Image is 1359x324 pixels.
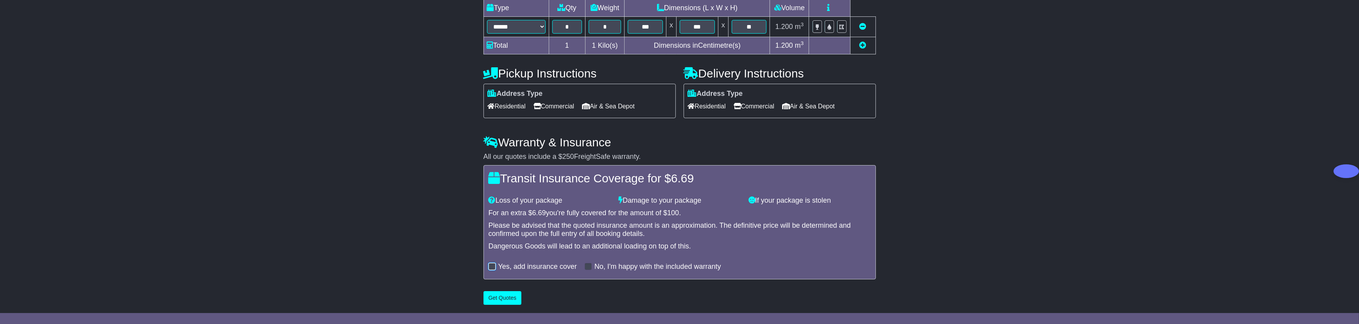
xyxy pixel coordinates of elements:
td: Kilo(s) [585,37,625,54]
span: 6.69 [671,172,694,185]
td: Dimensions in Centimetre(s) [625,37,770,54]
span: m [795,23,804,31]
span: Air & Sea Depot [582,100,635,112]
sup: 3 [801,22,804,27]
sup: 3 [801,40,804,46]
span: 1.200 [775,23,793,31]
span: Commercial [534,100,574,112]
td: x [718,17,728,37]
span: Air & Sea Depot [782,100,835,112]
div: Damage to your package [614,196,745,205]
div: For an extra $ you're fully covered for the amount of $ . [489,209,871,218]
div: If your package is stolen [745,196,875,205]
a: Remove this item [859,23,867,31]
div: Dangerous Goods will lead to an additional loading on top of this. [489,242,871,251]
span: 1.200 [775,41,793,49]
label: Yes, add insurance cover [498,263,577,271]
label: Address Type [688,90,743,98]
h4: Pickup Instructions [483,67,676,80]
span: Commercial [734,100,774,112]
div: All our quotes include a $ FreightSafe warranty. [483,153,876,161]
h4: Transit Insurance Coverage for $ [489,172,871,185]
label: No, I'm happy with the included warranty [594,263,721,271]
span: 250 [562,153,574,160]
td: x [666,17,677,37]
button: Get Quotes [483,291,522,305]
span: 100 [667,209,679,217]
h4: Warranty & Insurance [483,136,876,149]
span: Residential [688,100,726,112]
td: 1 [549,37,585,54]
div: Please be advised that the quoted insurance amount is an approximation. The definitive price will... [489,221,871,238]
span: 1 [592,41,596,49]
h4: Delivery Instructions [684,67,876,80]
label: Address Type [488,90,543,98]
div: Loss of your package [485,196,615,205]
span: Residential [488,100,526,112]
td: Total [483,37,549,54]
a: Add new item [859,41,867,49]
span: 6.69 [532,209,546,217]
span: m [795,41,804,49]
